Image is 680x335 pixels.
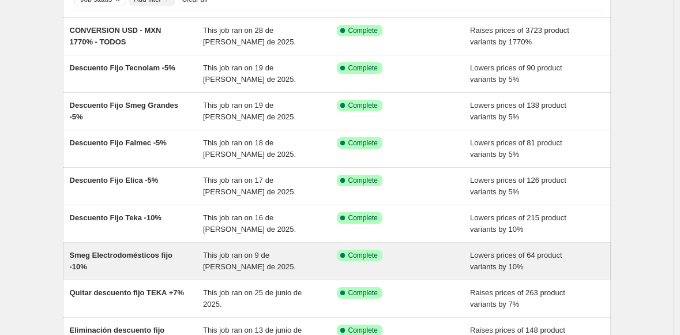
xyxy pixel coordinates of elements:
[203,176,296,196] span: This job ran on 17 de [PERSON_NAME] de 2025.
[70,288,185,297] span: Quitar descuento fijo TEKA +7%
[348,251,378,260] span: Complete
[470,63,562,84] span: Lowers prices of 90 product variants by 5%
[348,326,378,335] span: Complete
[470,101,566,121] span: Lowers prices of 138 product variants by 5%
[203,288,302,308] span: This job ran on 25 de junio de 2025.
[70,63,175,72] span: Descuento Fijo Tecnolam -5%
[203,251,296,271] span: This job ran on 9 de [PERSON_NAME] de 2025.
[348,63,378,73] span: Complete
[348,26,378,35] span: Complete
[470,176,566,196] span: Lowers prices of 126 product variants by 5%
[348,288,378,298] span: Complete
[470,251,562,271] span: Lowers prices of 64 product variants by 10%
[70,251,172,271] span: Smeg Electrodomésticos fijo -10%
[203,101,296,121] span: This job ran on 19 de [PERSON_NAME] de 2025.
[348,138,378,148] span: Complete
[203,63,296,84] span: This job ran on 19 de [PERSON_NAME] de 2025.
[470,138,562,159] span: Lowers prices of 81 product variants by 5%
[470,213,566,234] span: Lowers prices of 215 product variants by 10%
[70,176,159,185] span: Descuento Fijo Elica -5%
[470,288,565,308] span: Raises prices of 263 product variants by 7%
[70,213,161,222] span: Descuento Fijo Teka -10%
[470,26,569,46] span: Raises prices of 3723 product variants by 1770%
[348,101,378,110] span: Complete
[203,26,296,46] span: This job ran on 28 de [PERSON_NAME] de 2025.
[348,176,378,185] span: Complete
[348,213,378,223] span: Complete
[70,26,161,46] span: CONVERSION USD - MXN 1770% - TODOS
[203,213,296,234] span: This job ran on 16 de [PERSON_NAME] de 2025.
[70,101,179,121] span: Descuento Fijo Smeg Grandes -5%
[70,138,167,147] span: Descuento Fijo Falmec -5%
[203,138,296,159] span: This job ran on 18 de [PERSON_NAME] de 2025.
